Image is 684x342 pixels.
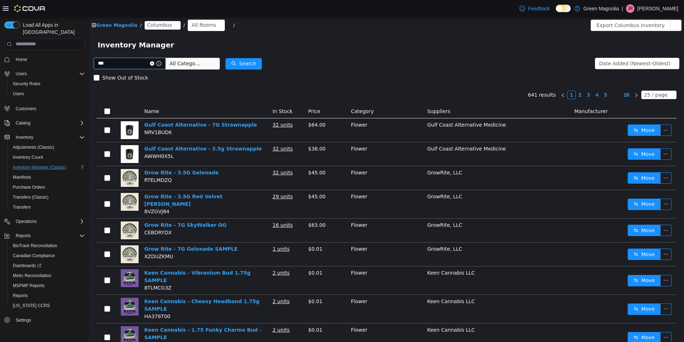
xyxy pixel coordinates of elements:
[10,261,85,270] span: Dashboards
[183,229,201,235] u: 1 units
[504,73,512,82] li: 4
[51,5,53,11] span: /
[622,4,623,13] p: |
[7,271,88,281] button: Metrc Reconciliation
[32,309,50,327] img: Keen Cannabis - 1.75 Funky Charms Bud - SAMPLE hero shot
[32,281,50,298] img: Keen Cannabis - Cheesy Headband 1.75g SAMPLE hero shot
[55,160,83,166] span: RTELMDZQ
[259,201,335,225] td: Flower
[10,281,85,290] span: MSPMP Reports
[10,301,85,310] span: Washington CCRS
[81,43,113,50] span: All Categories
[7,202,88,212] button: Transfers
[55,136,84,142] span: AWWH0X5L
[1,315,88,325] button: Settings
[571,155,582,167] button: icon: ellipsis
[539,182,571,193] button: icon: swapMove
[55,205,138,211] a: Grow Rite - 7G SkyWalker OG
[259,125,335,149] td: Flower
[539,107,571,119] button: icon: swapMove
[10,291,85,300] span: Reports
[7,152,88,162] button: Inventory Count
[571,286,582,298] button: icon: ellipsis
[13,316,34,325] a: Settings
[13,104,85,113] span: Customers
[16,233,31,239] span: Reports
[13,184,45,190] span: Purchase Orders
[502,2,581,14] button: Export Columbus Inventory
[7,192,88,202] button: Transfers (Classic)
[219,105,237,111] span: $64.00
[487,74,495,82] a: 2
[183,105,204,111] u: 32 units
[10,271,54,280] a: Metrc Reconciliation
[13,91,24,97] span: Users
[521,73,532,82] li: Next 5 Pages
[259,225,335,249] td: Flower
[338,310,386,316] span: Keen Cannabis LLC
[626,4,634,13] div: Jammie Reed
[581,2,592,14] button: icon: ellipsis
[10,153,85,162] span: Inventory Count
[338,105,417,111] span: Gulf Coast Alternative Medicine
[13,273,51,279] span: Metrc Reconciliation
[504,74,512,82] a: 4
[13,154,43,160] span: Inventory Count
[32,228,50,246] img: Grow Rite - 7G Gelonade SAMPLE hero shot
[7,89,88,99] button: Users
[55,91,70,97] span: Name
[10,203,33,211] a: Transfers
[16,71,27,77] span: Users
[10,80,85,88] span: Security Roles
[32,128,50,146] img: Gulf Coast Alternative - 3.5g Strawnapple hero shot
[13,194,48,200] span: Transfers (Classic)
[439,73,467,82] li: 641 results
[539,155,571,167] button: icon: swapMove
[10,193,51,201] a: Transfers (Classic)
[55,268,82,274] span: 8TLMCG3Z
[338,129,417,134] span: Gulf Coast Alternative Medicine
[183,310,201,316] u: 2 units
[10,183,48,192] a: Purchase Orders
[10,203,85,211] span: Transfers
[13,81,40,87] span: Security Roles
[13,55,30,64] a: Home
[259,249,335,278] td: Flower
[10,173,34,182] a: Manifests
[55,177,133,190] a: Grow Rite - 3.5G Red Velvet [PERSON_NAME]
[55,229,149,235] a: Grow Rite - 7G Gelonade SAMPLE
[495,73,504,82] li: 3
[528,5,550,12] span: Feedback
[556,5,571,12] input: Dark Mode
[10,241,60,250] a: BioTrack Reconciliation
[539,315,571,326] button: icon: swapMove
[116,44,121,49] i: icon: down
[13,243,57,249] span: BioTrack Reconciliation
[13,133,85,142] span: Inventory
[9,22,89,34] span: Inventory Manager
[219,91,231,97] span: Price
[55,129,173,134] a: Gulf Coast Alternative - 3.5g Strawnapple
[94,5,96,11] span: /
[637,4,678,13] p: [PERSON_NAME]
[13,55,85,64] span: Home
[16,219,37,224] span: Operations
[10,143,85,152] span: Adjustments (Classic)
[10,153,46,162] a: Inventory Count
[10,183,85,192] span: Purchase Orders
[219,153,237,158] span: $45.00
[55,192,80,197] span: 8VZGVJ84
[571,131,582,143] button: icon: ellipsis
[10,58,62,63] span: Show Out of Stock
[219,129,237,134] span: $38.00
[183,91,203,97] span: In Stock
[13,204,31,210] span: Transfers
[472,76,476,80] i: icon: left
[183,177,204,182] u: 29 units
[10,173,85,182] span: Manifests
[262,91,285,97] span: Category
[67,44,72,49] i: icon: info-circle
[13,174,31,180] span: Manifests
[470,73,478,82] li: Previous Page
